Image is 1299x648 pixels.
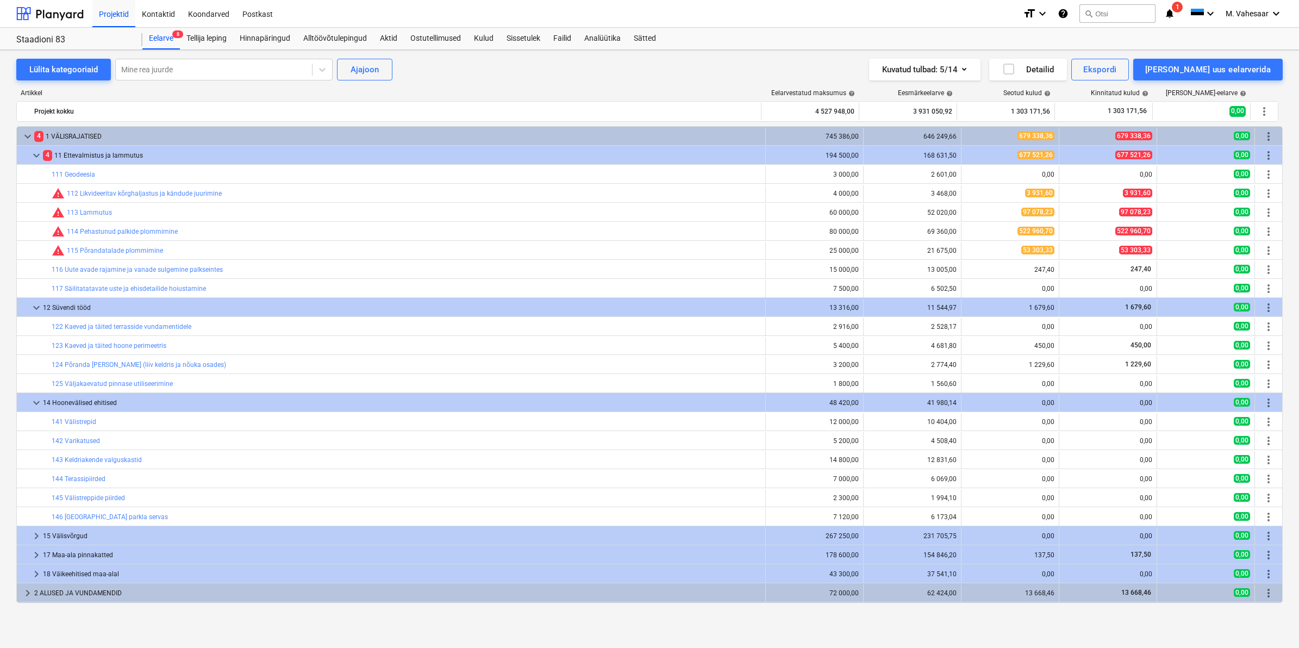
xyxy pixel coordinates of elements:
[966,361,1054,369] div: 1 229,60
[966,589,1054,597] div: 13 668,46
[1262,415,1275,428] span: Rohkem tegevusi
[1270,7,1283,20] i: keyboard_arrow_down
[52,418,96,426] a: 141 Välistrepid
[1145,63,1271,77] div: [PERSON_NAME] uus eelarverida
[868,209,957,216] div: 52 020,00
[1021,208,1054,216] span: 97 078,23
[1262,339,1275,352] span: Rohkem tegevusi
[404,28,467,49] div: Ostutellimused
[1234,531,1250,540] span: 0,00
[1064,399,1152,407] div: 0,00
[868,475,957,483] div: 6 069,00
[770,266,859,273] div: 15 000,00
[30,549,43,562] span: keyboard_arrow_right
[1058,7,1069,20] i: Abikeskus
[868,456,957,464] div: 12 831,60
[770,494,859,502] div: 2 300,00
[868,399,957,407] div: 41 980,14
[1226,9,1269,18] span: M. Vahesaar
[1115,132,1152,140] span: 679 338,36
[1002,63,1054,77] div: Detailid
[770,532,859,540] div: 267 250,00
[43,527,761,545] div: 15 Välisvõrgud
[1124,303,1152,311] span: 1 679,60
[1023,7,1036,20] i: format_size
[770,304,859,311] div: 13 316,00
[43,394,761,412] div: 14 Hoonevälised ehitised
[1234,132,1250,140] span: 0,00
[966,380,1054,388] div: 0,00
[233,28,297,49] div: Hinnapäringud
[1234,170,1250,178] span: 0,00
[1234,341,1250,350] span: 0,00
[52,266,223,273] a: 116 Uute avade rajamine ja vanade sulgemine palkseintes
[770,171,859,178] div: 3 000,00
[1133,59,1283,80] button: [PERSON_NAME] uus eelarverida
[1064,475,1152,483] div: 0,00
[868,418,957,426] div: 10 404,00
[1262,225,1275,238] span: Rohkem tegevusi
[43,299,761,316] div: 12 Süvendi tööd
[1234,246,1250,254] span: 0,00
[1064,171,1152,178] div: 0,00
[30,396,43,409] span: keyboard_arrow_down
[966,342,1054,350] div: 450,00
[1234,455,1250,464] span: 0,00
[966,399,1054,407] div: 0,00
[43,546,761,564] div: 17 Maa-ala pinnakatted
[1021,246,1054,254] span: 53 303,33
[868,228,957,235] div: 69 360,00
[578,28,627,49] a: Analüütika
[1107,107,1148,116] span: 1 303 171,56
[966,266,1054,273] div: 247,40
[1064,494,1152,502] div: 0,00
[1262,358,1275,371] span: Rohkem tegevusi
[1234,436,1250,445] span: 0,00
[1262,549,1275,562] span: Rohkem tegevusi
[1071,59,1128,80] button: Ekspordi
[1234,284,1250,292] span: 0,00
[1262,263,1275,276] span: Rohkem tegevusi
[30,149,43,162] span: keyboard_arrow_down
[770,570,859,578] div: 43 300,00
[1129,341,1152,349] span: 450,00
[52,361,226,369] a: 124 Põranda [PERSON_NAME] (liiv keldris ja nõuka osades)
[770,342,859,350] div: 5 400,00
[1017,227,1054,235] span: 522 960,70
[1079,4,1156,23] button: Otsi
[961,103,1050,120] div: 1 303 171,56
[1262,472,1275,485] span: Rohkem tegevusi
[337,59,392,80] button: Ajajoon
[868,342,957,350] div: 4 681,80
[1129,265,1152,273] span: 247,40
[868,171,957,178] div: 2 601,00
[1262,130,1275,143] span: Rohkem tegevusi
[52,475,105,483] a: 144 Terassipiirded
[1064,285,1152,292] div: 0,00
[21,587,34,600] span: keyboard_arrow_right
[1166,89,1246,97] div: [PERSON_NAME]-eelarve
[770,209,859,216] div: 60 000,00
[1164,7,1175,20] i: notifications
[1234,227,1250,235] span: 0,00
[1064,380,1152,388] div: 0,00
[770,437,859,445] div: 5 200,00
[869,59,981,80] button: Kuvatud tulbad:5/14
[1064,456,1152,464] div: 0,00
[52,285,206,292] a: 117 Säilitatatavate uste ja ehisdetailide hoiustamine
[34,128,761,145] div: 1 VÄLISRAJATISED
[52,323,191,331] a: 122 Kaeved ja täited terrasside vundamentidele
[966,285,1054,292] div: 0,00
[1129,551,1152,558] span: 137,50
[1084,9,1093,18] span: search
[1262,587,1275,600] span: Rohkem tegevusi
[467,28,500,49] a: Kulud
[770,589,859,597] div: 72 000,00
[1258,105,1271,118] span: Rohkem tegevusi
[966,551,1054,559] div: 137,50
[770,380,859,388] div: 1 800,00
[868,285,957,292] div: 6 502,50
[1262,377,1275,390] span: Rohkem tegevusi
[180,28,233,49] a: Tellija leping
